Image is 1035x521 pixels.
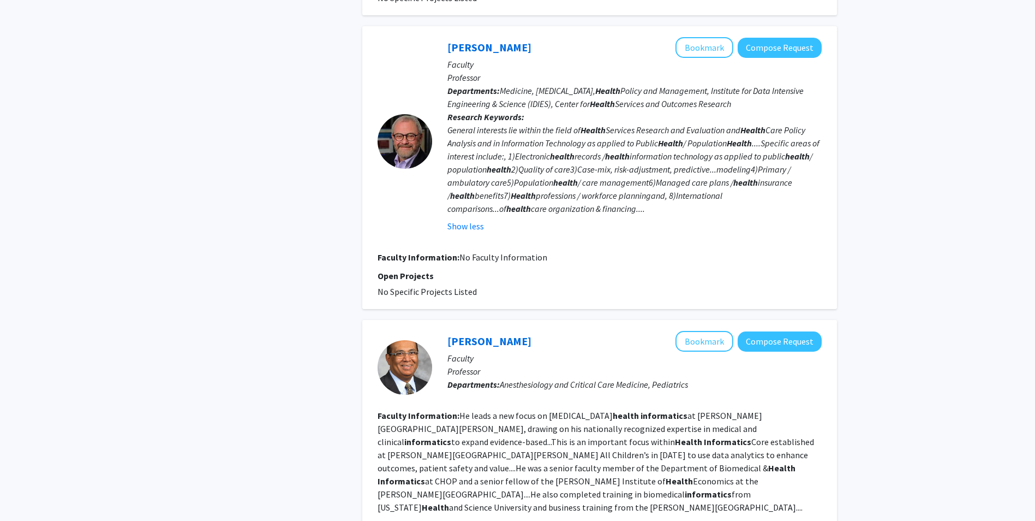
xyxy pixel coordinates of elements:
b: Faculty Information: [378,410,459,421]
p: Professor [447,71,822,84]
b: Informatics [378,476,425,487]
b: health [450,190,475,201]
b: Faculty Information: [378,252,459,263]
b: health [506,203,531,214]
a: [PERSON_NAME] [447,40,531,54]
b: Health [675,436,702,447]
button: Compose Request to Jonathan Weiner [738,38,822,58]
b: Health [727,138,752,149]
b: health [550,151,575,162]
b: Health [768,463,795,473]
b: informatics [685,489,732,500]
iframe: Chat [8,472,46,513]
b: Departments: [447,85,500,96]
b: Health [740,125,765,135]
p: Professor [447,365,822,378]
b: health [613,410,639,421]
p: Faculty [447,352,822,365]
button: Compose Request to Mohamed Rehman [738,331,822,352]
b: Departments: [447,379,500,390]
span: No Specific Projects Listed [378,286,477,297]
b: Health [658,138,683,149]
span: Anesthesiology and Critical Care Medicine, Pediatrics [500,379,688,390]
span: No Faculty Information [459,252,547,263]
p: Open Projects [378,269,822,282]
b: informatics [404,436,451,447]
b: informatics [641,410,687,421]
b: Health [666,476,693,487]
b: Health [511,190,536,201]
div: General interests lie within the field of Services Research and Evaluation and Care Policy Analys... [447,123,822,215]
b: Health [595,85,620,96]
b: Health [422,502,449,513]
p: Faculty [447,58,822,71]
b: Informatics [704,436,751,447]
b: health [487,164,511,175]
b: Health [590,98,615,109]
b: Health [581,125,606,135]
button: Show less [447,220,484,233]
b: health [733,177,758,188]
a: [PERSON_NAME] [447,334,531,348]
fg-read-more: He leads a new focus on [MEDICAL_DATA] at [PERSON_NAME][GEOGRAPHIC_DATA][PERSON_NAME], drawing on... [378,410,814,513]
button: Add Mohamed Rehman to Bookmarks [675,331,733,352]
b: health [553,177,578,188]
b: Research Keywords: [447,111,524,122]
b: health [605,151,630,162]
span: Medicine, [MEDICAL_DATA], Policy and Management, Institute for Data Intensive Engineering & Scien... [447,85,804,109]
button: Add Jonathan Weiner to Bookmarks [675,37,733,58]
b: health [785,151,810,162]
